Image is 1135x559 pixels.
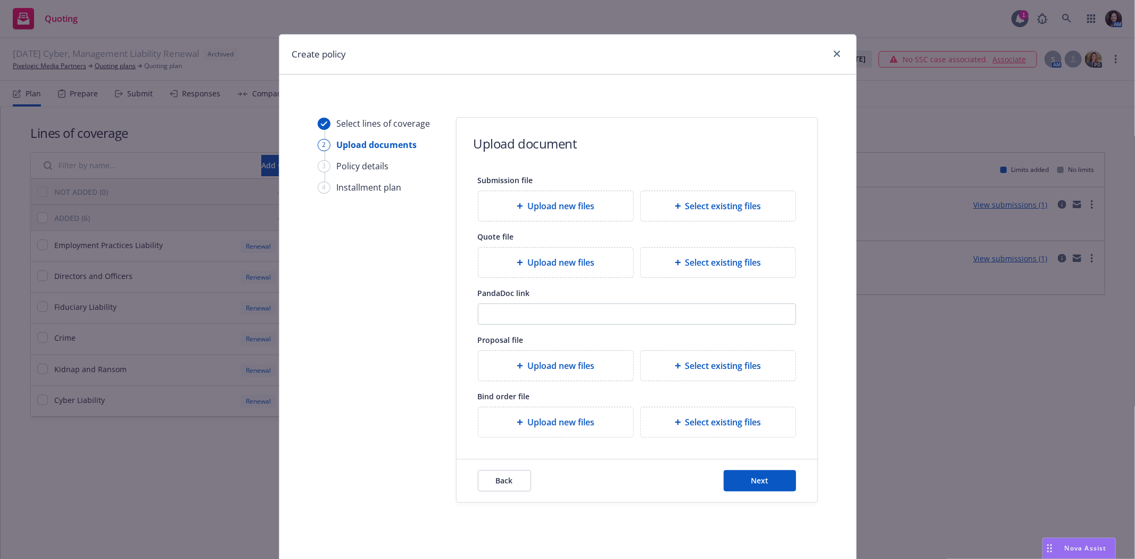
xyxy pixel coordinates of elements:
[527,416,594,429] span: Upload new files
[685,359,761,372] span: Select existing files
[318,182,330,194] div: 4
[337,181,402,194] div: Installment plan
[478,350,634,381] div: Upload new files
[337,117,430,130] div: Select lines of coverage
[527,200,594,212] span: Upload new files
[478,247,634,278] div: Upload new files
[478,288,530,298] span: PandaDoc link
[640,350,796,381] div: Select existing files
[478,407,634,438] div: Upload new files
[478,232,514,242] span: Quote file
[640,191,796,221] div: Select existing files
[337,160,389,172] div: Policy details
[1065,544,1107,553] span: Nova Assist
[478,335,524,345] span: Proposal file
[478,191,634,221] div: Upload new files
[318,160,330,172] div: 3
[337,138,417,151] div: Upload documents
[527,256,594,269] span: Upload new files
[1042,538,1116,559] button: Nova Assist
[1043,538,1056,558] div: Drag to move
[478,391,530,401] span: Bind order file
[478,470,531,491] button: Back
[478,175,533,185] span: Submission file
[318,139,330,151] div: 2
[474,135,577,152] h1: Upload document
[685,200,761,212] span: Select existing files
[685,256,761,269] span: Select existing files
[640,407,796,438] div: Select existing files
[751,475,768,486] span: Next
[496,475,513,486] span: Back
[640,247,796,278] div: Select existing files
[527,359,594,372] span: Upload new files
[685,416,761,429] span: Select existing files
[292,47,346,61] h1: Create policy
[724,470,796,491] button: Next
[831,47,843,60] a: close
